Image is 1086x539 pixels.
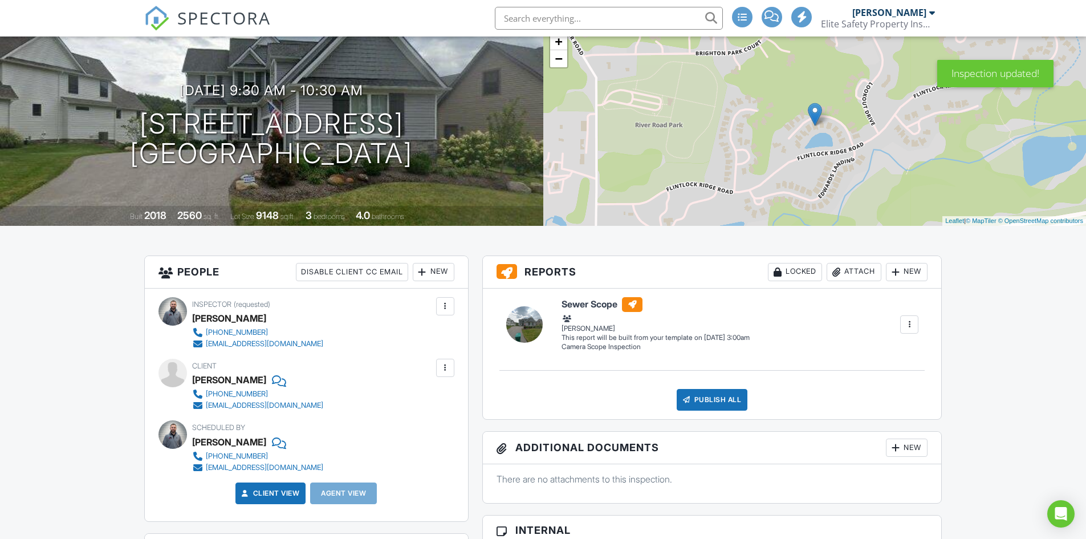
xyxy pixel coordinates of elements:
[827,263,881,281] div: Attach
[192,400,323,411] a: [EMAIL_ADDRESS][DOMAIN_NAME]
[206,401,323,410] div: [EMAIL_ADDRESS][DOMAIN_NAME]
[144,6,169,31] img: The Best Home Inspection Software - Spectora
[296,263,408,281] div: Disable Client CC Email
[145,256,468,289] h3: People
[206,339,323,348] div: [EMAIL_ADDRESS][DOMAIN_NAME]
[177,209,202,221] div: 2560
[314,212,345,221] span: bedrooms
[550,50,567,67] a: Zoom out
[562,342,750,352] div: Camera Scope Inspection
[206,452,268,461] div: [PHONE_NUMBER]
[144,209,166,221] div: 2018
[677,389,748,411] div: Publish All
[192,327,323,338] a: [PHONE_NUMBER]
[550,33,567,50] a: Zoom in
[192,462,323,473] a: [EMAIL_ADDRESS][DOMAIN_NAME]
[206,390,268,399] div: [PHONE_NUMBER]
[1047,500,1075,528] div: Open Intercom Messenger
[852,7,926,18] div: [PERSON_NAME]
[497,473,928,485] p: There are no attachments to this inspection.
[192,300,231,309] span: Inspector
[945,217,964,224] a: Leaflet
[562,313,750,333] div: [PERSON_NAME]
[192,423,245,432] span: Scheduled By
[192,310,266,327] div: [PERSON_NAME]
[192,433,266,451] div: [PERSON_NAME]
[280,212,295,221] span: sq.ft.
[192,388,323,400] a: [PHONE_NUMBER]
[768,263,822,281] div: Locked
[180,83,363,98] h3: [DATE] 9:30 am - 10:30 am
[372,212,404,221] span: bathrooms
[483,432,942,464] h3: Additional Documents
[495,7,723,30] input: Search everything...
[192,362,217,370] span: Client
[256,209,279,221] div: 9148
[192,338,323,350] a: [EMAIL_ADDRESS][DOMAIN_NAME]
[192,371,266,388] div: [PERSON_NAME]
[130,212,143,221] span: Built
[886,263,928,281] div: New
[413,263,454,281] div: New
[966,217,996,224] a: © MapTiler
[942,216,1086,226] div: |
[177,6,271,30] span: SPECTORA
[998,217,1083,224] a: © OpenStreetMap contributors
[306,209,312,221] div: 3
[562,297,750,312] h6: Sewer Scope
[356,209,370,221] div: 4.0
[130,109,413,169] h1: [STREET_ADDRESS] [GEOGRAPHIC_DATA]
[483,256,942,289] h3: Reports
[204,212,219,221] span: sq. ft.
[886,439,928,457] div: New
[234,300,270,309] span: (requested)
[144,15,271,39] a: SPECTORA
[192,451,323,462] a: [PHONE_NUMBER]
[239,488,300,499] a: Client View
[206,328,268,337] div: [PHONE_NUMBER]
[206,463,323,472] div: [EMAIL_ADDRESS][DOMAIN_NAME]
[230,212,254,221] span: Lot Size
[821,18,935,30] div: Elite Safety Property Inspections Inc.
[562,333,750,342] div: This report will be built from your template on [DATE] 3:00am
[937,60,1054,87] div: Inspection updated!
